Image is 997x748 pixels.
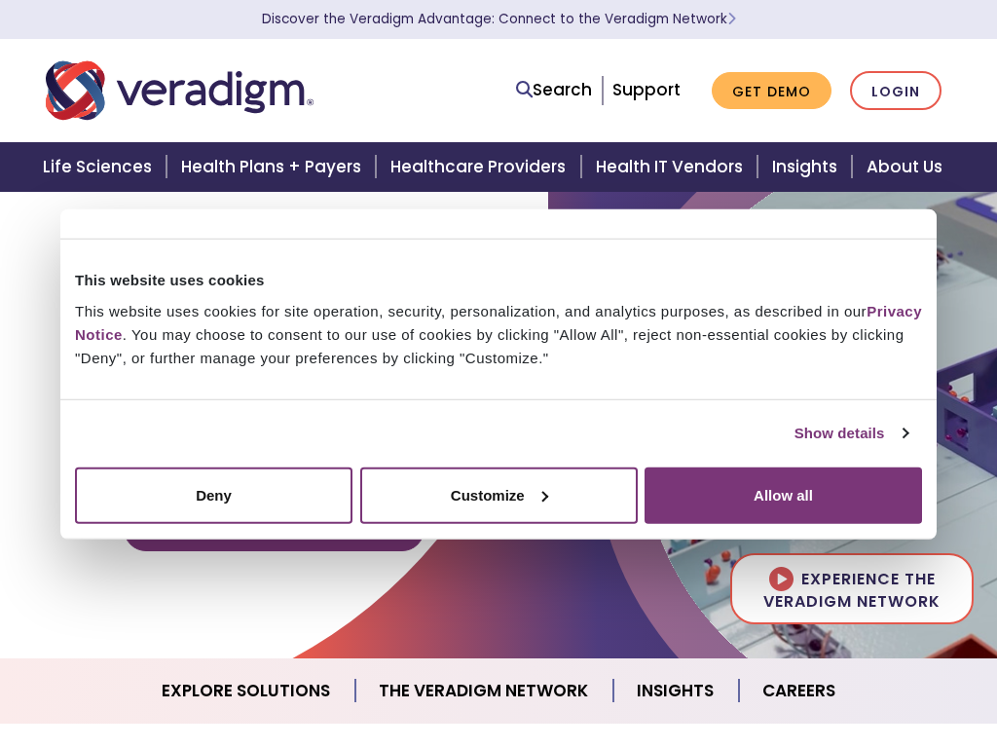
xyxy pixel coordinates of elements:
a: Explore Solutions [138,666,355,716]
a: Support [612,78,681,101]
a: Life Sciences [31,142,169,192]
a: The Veradigm Network [355,666,613,716]
img: Veradigm logo [46,58,314,123]
a: Get Demo [712,72,831,110]
a: Health IT Vendors [584,142,760,192]
a: Discover the Veradigm Advantage: Connect to the Veradigm NetworkLearn More [262,10,736,28]
button: Deny [75,467,352,523]
a: Insights [760,142,855,192]
a: Show details [794,422,907,445]
a: Careers [739,666,859,716]
span: Learn More [727,10,736,28]
a: Privacy Notice [75,302,922,342]
a: Login [850,71,942,111]
a: Health Plans + Payers [169,142,379,192]
button: Customize [360,467,638,523]
a: Insights [613,666,739,716]
button: Allow all [645,467,922,523]
a: Healthcare Providers [379,142,583,192]
div: This website uses cookies for site operation, security, personalization, and analytics purposes, ... [75,299,922,369]
a: About Us [855,142,966,192]
a: Search [516,77,592,103]
div: This website uses cookies [75,269,922,292]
